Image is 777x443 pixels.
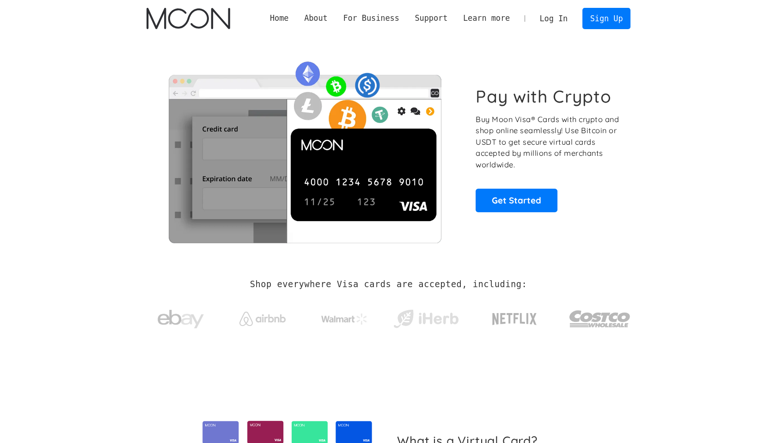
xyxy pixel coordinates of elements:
img: Airbnb [239,312,286,326]
a: Costco [569,292,631,341]
img: Costco [569,301,631,336]
h2: Shop everywhere Visa cards are accepted, including: [250,279,527,289]
a: Log In [532,8,575,29]
div: For Business [336,12,407,24]
p: Buy Moon Visa® Cards with crypto and shop online seamlessly! Use Bitcoin or USDT to get secure vi... [476,114,620,171]
div: Support [407,12,455,24]
div: About [304,12,328,24]
a: ebay [147,295,215,338]
div: Support [415,12,447,24]
div: For Business [343,12,399,24]
img: iHerb [392,307,460,331]
a: Walmart [310,304,379,329]
img: ebay [158,305,204,334]
img: Walmart [321,314,367,325]
div: Learn more [455,12,518,24]
a: Get Started [476,189,557,212]
a: Netflix [473,298,556,335]
h1: Pay with Crypto [476,86,612,107]
a: iHerb [392,298,460,336]
a: Airbnb [228,302,297,331]
a: Home [262,12,296,24]
div: About [296,12,335,24]
a: Sign Up [582,8,630,29]
img: Moon Logo [147,8,230,29]
a: home [147,8,230,29]
img: Moon Cards let you spend your crypto anywhere Visa is accepted. [147,55,463,243]
img: Netflix [491,308,538,331]
div: Learn more [463,12,510,24]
